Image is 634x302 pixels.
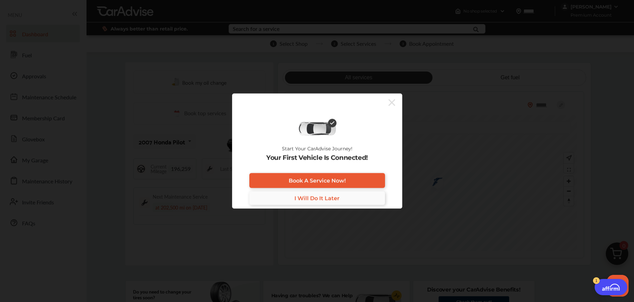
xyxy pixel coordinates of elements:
iframe: Button to launch messaging window [607,275,629,297]
img: check-icon.521c8815.svg [328,119,337,127]
p: Your First Vehicle Is Connected! [266,154,368,162]
img: diagnose-vehicle.c84bcb0a.svg [298,121,337,136]
span: I Will Do It Later [294,195,340,201]
a: Book A Service Now! [249,173,385,188]
span: Book A Service Now! [289,177,346,184]
a: I Will Do It Later [249,192,385,205]
p: Start Your CarAdvise Journey! [282,146,352,152]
